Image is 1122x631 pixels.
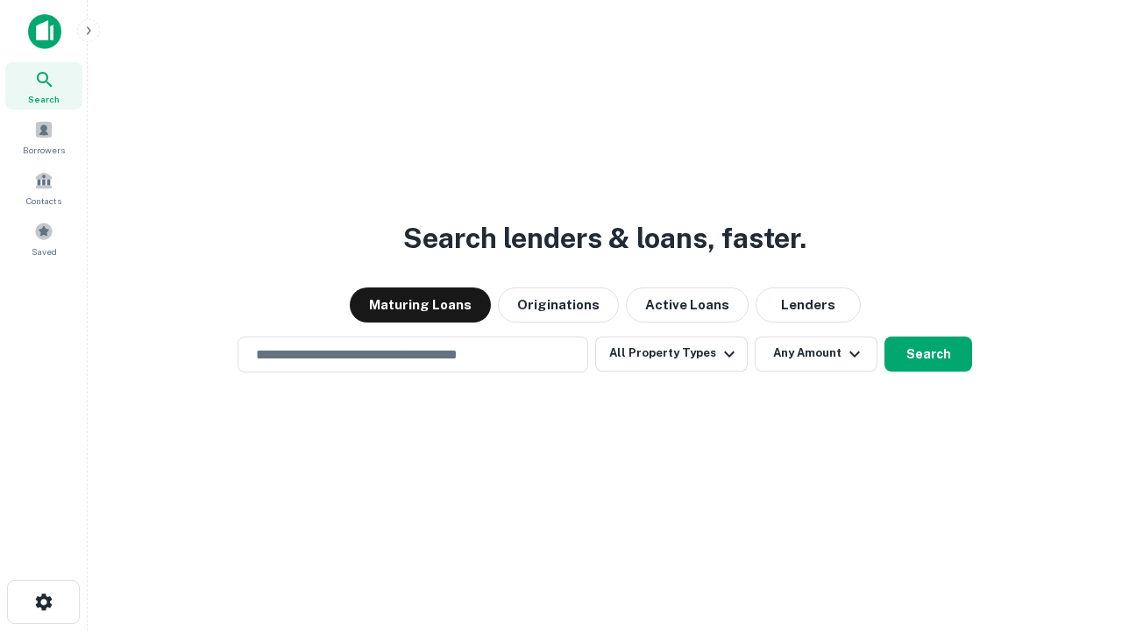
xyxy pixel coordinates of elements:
[755,337,877,372] button: Any Amount
[350,287,491,323] button: Maturing Loans
[403,217,806,259] h3: Search lenders & loans, faster.
[1034,491,1122,575] iframe: Chat Widget
[32,245,57,259] span: Saved
[23,143,65,157] span: Borrowers
[26,194,61,208] span: Contacts
[5,113,82,160] a: Borrowers
[28,92,60,106] span: Search
[5,215,82,262] a: Saved
[756,287,861,323] button: Lenders
[498,287,619,323] button: Originations
[595,337,748,372] button: All Property Types
[5,62,82,110] a: Search
[5,164,82,211] a: Contacts
[626,287,749,323] button: Active Loans
[28,14,61,49] img: capitalize-icon.png
[884,337,972,372] button: Search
